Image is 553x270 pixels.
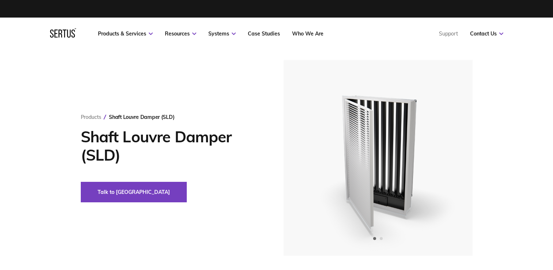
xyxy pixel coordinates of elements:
[81,182,187,202] button: Talk to [GEOGRAPHIC_DATA]
[380,237,383,240] span: Go to slide 2
[208,30,236,37] a: Systems
[292,30,323,37] a: Who We Are
[470,30,503,37] a: Contact Us
[81,114,101,120] a: Products
[516,235,553,270] iframe: Chat Widget
[81,128,262,164] h1: Shaft Louvre Damper (SLD)
[248,30,280,37] a: Case Studies
[165,30,196,37] a: Resources
[439,30,458,37] a: Support
[98,30,153,37] a: Products & Services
